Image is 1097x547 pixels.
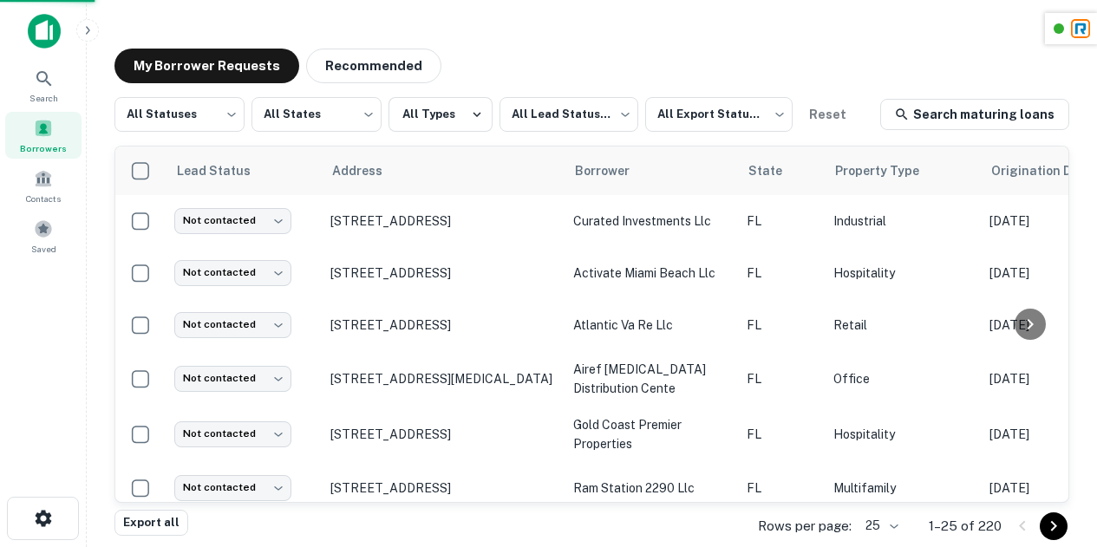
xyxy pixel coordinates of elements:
[330,371,556,387] p: [STREET_ADDRESS][MEDICAL_DATA]
[174,421,291,446] div: Not contacted
[31,242,56,256] span: Saved
[645,92,793,137] div: All Export Statuses
[833,264,972,283] p: Hospitality
[880,99,1069,130] a: Search maturing loans
[251,92,382,137] div: All States
[833,316,972,335] p: Retail
[330,317,556,333] p: [STREET_ADDRESS]
[26,192,61,205] span: Contacts
[747,369,816,388] p: FL
[5,112,82,159] a: Borrowers
[322,147,565,195] th: Address
[114,49,299,83] button: My Borrower Requests
[166,147,322,195] th: Lead Status
[747,212,816,231] p: FL
[835,160,942,181] span: Property Type
[833,212,972,231] p: Industrial
[825,147,981,195] th: Property Type
[176,160,273,181] span: Lead Status
[833,369,972,388] p: Office
[28,14,61,49] img: capitalize-icon.png
[573,316,729,335] p: atlantic va re llc
[5,212,82,259] a: Saved
[330,480,556,496] p: [STREET_ADDRESS]
[738,147,825,195] th: State
[929,516,1002,537] p: 1–25 of 220
[833,425,972,444] p: Hospitality
[573,360,729,398] p: airef [MEDICAL_DATA] distribution cente
[5,162,82,209] a: Contacts
[859,513,901,538] div: 25
[20,141,67,155] span: Borrowers
[114,510,188,536] button: Export all
[800,97,855,132] button: Reset
[29,91,58,105] span: Search
[575,160,652,181] span: Borrower
[565,147,738,195] th: Borrower
[747,479,816,498] p: FL
[1010,408,1097,492] iframe: Chat Widget
[174,312,291,337] div: Not contacted
[758,516,852,537] p: Rows per page:
[573,479,729,498] p: ram station 2290 llc
[747,425,816,444] p: FL
[573,415,729,453] p: gold coast premier properties
[306,49,441,83] button: Recommended
[747,316,816,335] p: FL
[114,92,245,137] div: All Statuses
[833,479,972,498] p: Multifamily
[330,213,556,229] p: [STREET_ADDRESS]
[330,265,556,281] p: [STREET_ADDRESS]
[5,62,82,108] a: Search
[748,160,805,181] span: State
[389,97,493,132] button: All Types
[330,427,556,442] p: [STREET_ADDRESS]
[332,160,405,181] span: Address
[500,92,638,137] div: All Lead Statuses
[174,366,291,391] div: Not contacted
[174,475,291,500] div: Not contacted
[174,260,291,285] div: Not contacted
[174,208,291,233] div: Not contacted
[747,264,816,283] p: FL
[573,264,729,283] p: activate miami beach llc
[1040,512,1068,540] button: Go to next page
[573,212,729,231] p: curated investments llc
